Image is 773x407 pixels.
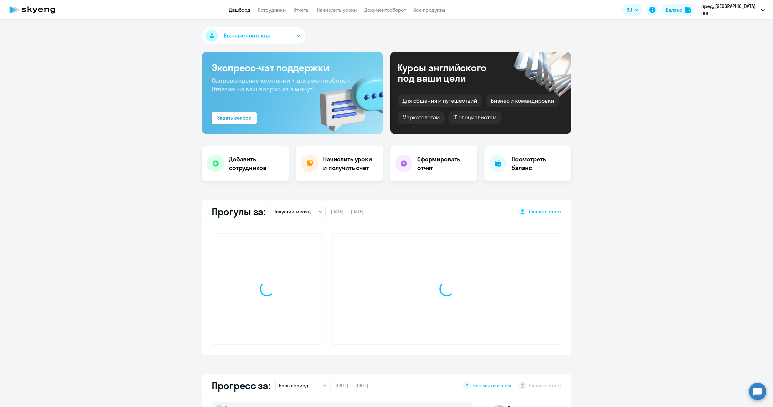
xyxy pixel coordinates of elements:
[212,61,373,74] h3: Экспресс-чат поддержки
[212,112,257,124] button: Задать вопрос
[335,382,368,389] span: [DATE] — [DATE]
[417,155,472,172] h4: Сформировать отчет
[258,7,286,13] a: Сотрудники
[275,380,330,391] button: Весь период
[229,7,250,13] a: Дашборд
[279,382,308,389] p: Весь период
[323,155,377,172] h4: Начислить уроки и получить счёт
[270,206,326,217] button: Текущий месяц
[398,111,445,124] div: Маркетологам
[486,94,559,107] div: Бизнес и командировки
[398,62,503,83] div: Курсы английского под ваши цели
[224,32,270,40] span: Важные контакты
[685,7,691,13] img: balance
[662,4,695,16] button: Балансbalance
[331,208,363,215] span: [DATE] — [DATE]
[229,155,284,172] h4: Добавить сотрудников
[511,155,566,172] h4: Посмотреть баланс
[212,379,270,392] h2: Прогресс за:
[413,7,445,13] a: Все продукты
[622,4,643,16] button: RU
[364,7,406,13] a: Документооборот
[698,2,768,17] button: пред, [GEOGRAPHIC_DATA], ООО
[627,6,632,14] span: RU
[473,382,511,389] span: Как мы считаем
[448,111,501,124] div: IT-специалистам
[529,208,561,215] span: Скачать отчет
[202,27,305,44] button: Важные контакты
[311,65,383,134] img: bg-img
[701,2,759,17] p: пред, [GEOGRAPHIC_DATA], ООО
[293,7,310,13] a: Отчеты
[666,6,682,14] div: Баланс
[212,205,266,218] h2: Прогулы за:
[398,94,482,107] div: Для общения и путешествий
[217,114,251,121] div: Задать вопрос
[212,77,351,93] span: Сопровождение компании + документооборот. Ответим на ваш вопрос за 5 минут!
[274,208,311,215] p: Текущий месяц
[317,7,357,13] a: Начислить уроки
